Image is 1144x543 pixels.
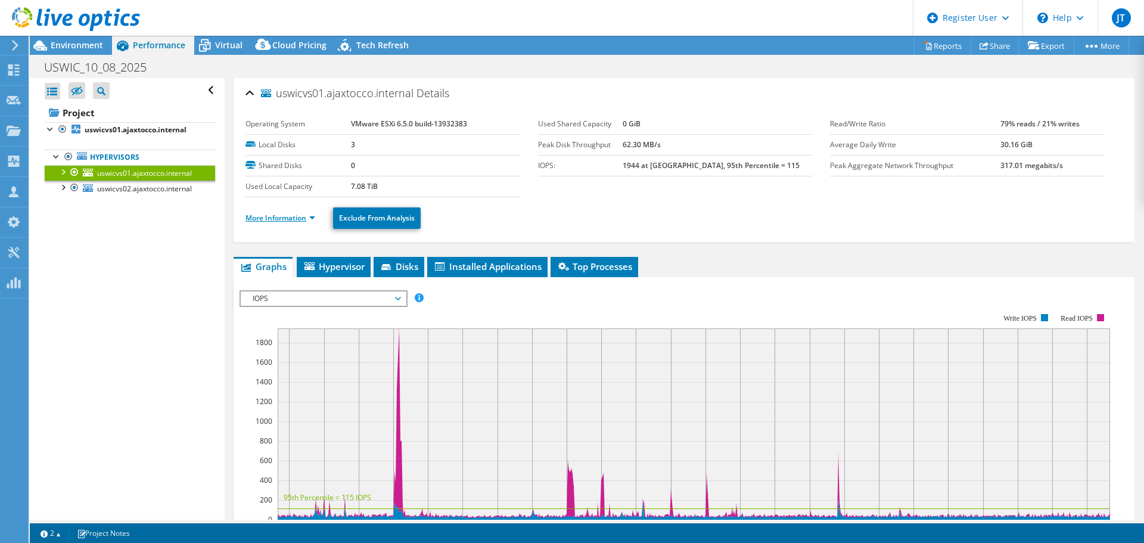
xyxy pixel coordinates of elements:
span: Cloud Pricing [272,39,327,51]
label: Used Local Capacity [245,181,351,193]
text: 1800 [256,337,272,347]
span: uswicvs02.ajaxtocco.internal [97,184,192,194]
a: 2 [32,526,69,541]
span: uswicvs01.ajaxtocco.internal [261,88,414,100]
label: Peak Aggregate Network Throughput [830,160,1000,172]
text: 1400 [256,377,272,387]
b: uswicvs01.ajaxtocco.internal [85,125,186,135]
a: More Information [245,213,315,223]
b: 0 GiB [623,119,641,129]
text: 400 [260,475,272,485]
text: 800 [260,436,272,446]
span: Hypervisor [303,260,365,272]
span: Details [416,86,449,100]
span: Environment [51,39,103,51]
a: Exclude From Analysis [333,207,421,229]
span: IOPS [247,291,400,306]
a: uswicvs01.ajaxtocco.internal [45,122,215,138]
a: Project [45,103,215,122]
text: 95th Percentile = 115 IOPS [284,492,371,502]
b: 79% reads / 21% writes [1000,119,1080,129]
span: Performance [133,39,185,51]
a: uswicvs02.ajaxtocco.internal [45,181,215,196]
span: Virtual [215,39,243,51]
a: Export [1019,36,1074,55]
label: Operating System [245,118,351,130]
label: Average Daily Write [830,139,1000,151]
b: 317.01 megabits/s [1000,160,1063,170]
a: Hypervisors [45,150,215,165]
label: Read/Write Ratio [830,118,1000,130]
span: Disks [380,260,418,272]
svg: \n [1037,13,1048,23]
span: Top Processes [557,260,632,272]
label: Shared Disks [245,160,351,172]
a: Project Notes [69,526,138,541]
text: 0 [268,514,272,525]
b: 3 [351,139,355,150]
b: 7.08 TiB [351,181,378,191]
b: VMware ESXi 6.5.0 build-13932383 [351,119,467,129]
b: 62.30 MB/s [623,139,661,150]
span: Installed Applications [433,260,542,272]
h1: USWIC_10_08_2025 [39,61,165,74]
a: Share [971,36,1019,55]
text: 1600 [256,357,272,367]
span: Graphs [240,260,287,272]
span: JT [1112,8,1131,27]
text: 1200 [256,396,272,407]
a: Reports [914,36,971,55]
span: Tech Refresh [356,39,409,51]
label: Local Disks [245,139,351,151]
label: Peak Disk Throughput [538,139,623,151]
span: uswicvs01.ajaxtocco.internal [97,168,192,178]
b: 30.16 GiB [1000,139,1033,150]
label: IOPS: [538,160,623,172]
b: 0 [351,160,355,170]
a: uswicvs01.ajaxtocco.internal [45,165,215,181]
text: 600 [260,455,272,466]
text: Write IOPS [1003,314,1037,322]
b: 1944 at [GEOGRAPHIC_DATA], 95th Percentile = 115 [623,160,800,170]
text: 200 [260,495,272,505]
text: 1000 [256,416,272,426]
text: Read IOPS [1061,314,1093,322]
a: More [1074,36,1129,55]
label: Used Shared Capacity [538,118,623,130]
